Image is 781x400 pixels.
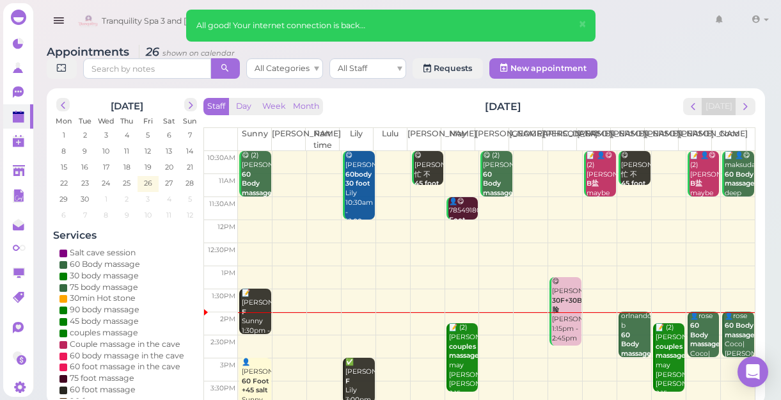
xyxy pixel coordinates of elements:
div: 😋 [PERSON_NAME]忙 不 [PERSON_NAME] |[PERSON_NAME] 10:30am - 11:15am [414,151,444,245]
b: couples massage|30Facial [656,342,716,360]
button: next [736,98,755,115]
span: Appointments [47,45,132,58]
span: 1:30pm [211,292,235,300]
b: 30F+30B+30脸 [552,296,594,314]
span: 3:30pm [210,384,235,392]
span: × [578,15,586,33]
span: 10 [143,209,152,221]
b: couples massage|30Facial [449,342,509,360]
span: 12:30pm [207,246,235,254]
b: 60 Body massage [725,321,755,339]
div: 📝 👤😋 (2) [PERSON_NAME] maybe in the [GEOGRAPHIC_DATA] [PERSON_NAME]|[PERSON_NAME] 10:30am - 11:30am [690,151,720,264]
b: 45 foot massage [414,179,445,197]
small: shown on calendar [162,49,235,58]
button: Month [289,98,323,115]
span: 21 [185,161,194,173]
span: 24 [100,177,111,189]
span: 2pm [219,315,235,323]
span: Sun [183,116,196,125]
h2: [DATE] [111,98,143,112]
th: [PERSON_NAME] [610,128,644,151]
b: 60body 30 foot [345,170,372,188]
div: 📝 👤😋 (2) [PERSON_NAME] maybe in the [GEOGRAPHIC_DATA] [PERSON_NAME]|[PERSON_NAME] 10:30am - 11:30am [586,151,616,264]
div: 45 body massage [70,316,139,327]
span: All Staff [338,63,367,73]
span: 25 [122,177,132,189]
span: 1 [61,129,66,141]
th: [PERSON_NAME] [576,128,610,151]
span: 26 [142,177,153,189]
th: [PERSON_NAME] [542,128,576,151]
div: 👤😋 7854918015 May 11:30am - 12:00pm [448,197,478,273]
span: 11 [165,209,173,221]
button: Staff [203,98,229,115]
th: Lulu [374,128,407,151]
b: 60 Body massage [242,170,272,197]
span: 3 [145,193,151,205]
span: Tranquility Spa 3 and [GEOGRAPHIC_DATA] [102,3,271,39]
span: 17 [101,161,110,173]
span: 29 [58,193,69,205]
span: 6 [60,209,67,221]
th: [PERSON_NAME] [272,128,306,151]
div: 60 Body massage [70,259,140,270]
div: 😋 [PERSON_NAME] Lily 10:30am - 12:00pm [345,151,375,227]
button: [DATE] [702,98,736,115]
button: Week [258,98,290,115]
span: 28 [184,177,195,189]
th: [PERSON_NAME] [644,128,678,151]
span: Wed [97,116,114,125]
div: Salt cave session [70,247,136,259]
span: 1pm [221,269,235,277]
div: Couple massage in the cave [70,339,180,350]
span: 8 [60,145,67,157]
b: B盐 [690,179,702,188]
span: 6 [165,129,172,141]
i: 26 [139,45,235,58]
button: next [184,98,197,111]
div: 👤rose Coco|[PERSON_NAME] 2:00pm - 3:00pm [724,312,754,387]
span: 4 [165,193,172,205]
div: 😋 (2) [PERSON_NAME] [PERSON_NAME]|Sunny 10:30am - 11:30am [482,151,512,236]
th: Part time [306,128,340,151]
div: orlnando b [PERSON_NAME] 2:00pm - 3:00pm [620,312,651,396]
div: 60 foot massage [70,384,136,396]
span: 15 [59,161,68,173]
button: prev [56,98,70,111]
span: 10:30am [207,154,235,162]
div: 👤rose Coco|[PERSON_NAME] 2:00pm - 3:00pm [690,312,720,396]
span: 3 [102,129,109,141]
div: 😋 [PERSON_NAME]忙 不 [PERSON_NAME] |[PERSON_NAME] 10:30am - 11:15am [620,151,651,245]
div: 75 body massage [70,282,138,293]
span: 30 [79,193,90,205]
div: 30 body massage [70,270,139,282]
span: 12pm [217,223,235,231]
span: 7 [81,209,88,221]
b: 60 Body massage [621,331,651,358]
div: 📝 👤😋 maksuda deep Coco 10:30am - 11:30am [724,151,754,236]
b: 60 Body massage [725,170,755,188]
span: 10 [101,145,111,157]
span: 16 [80,161,90,173]
div: 90 body massage [70,304,139,316]
span: 13 [164,145,173,157]
span: 5 [145,129,151,141]
span: Sat [162,116,175,125]
span: 19 [143,161,152,173]
button: Close [570,10,594,40]
div: Open Intercom Messenger [738,356,768,387]
span: 3pm [219,361,235,369]
button: New appointment [489,58,597,79]
span: New appointment [510,63,587,73]
b: B盐 [587,179,599,188]
span: 2 [81,129,88,141]
span: 23 [79,177,90,189]
span: 2:30pm [210,338,235,346]
h4: Services [53,229,200,241]
b: F [242,308,246,316]
span: 12 [185,209,194,221]
span: 11am [218,177,235,185]
th: Sunny [238,128,272,151]
div: 📝 [PERSON_NAME] Sunny 1:30pm - 2:30pm [241,289,271,345]
span: 7 [187,129,193,141]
